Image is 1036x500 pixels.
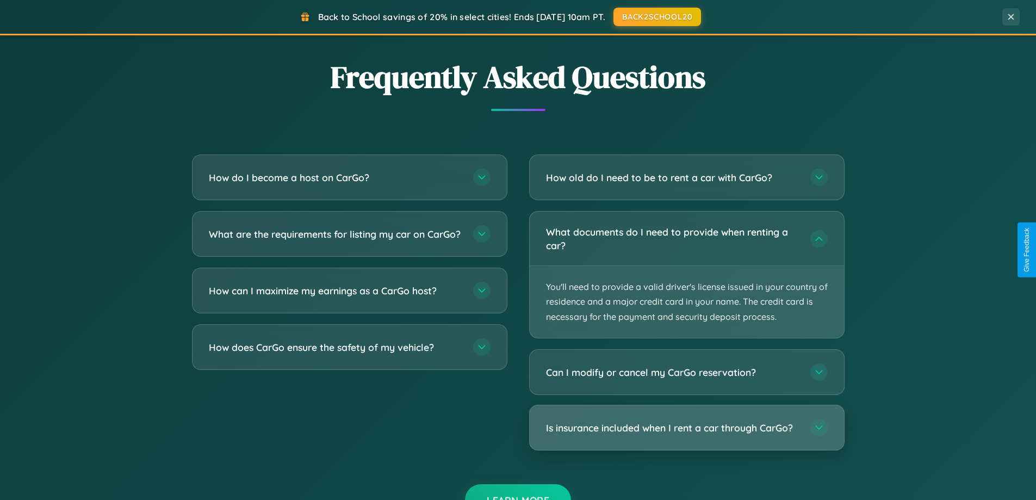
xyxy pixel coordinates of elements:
h3: How can I maximize my earnings as a CarGo host? [209,284,462,298]
span: Back to School savings of 20% in select cities! Ends [DATE] 10am PT. [318,11,605,22]
h3: What are the requirements for listing my car on CarGo? [209,227,462,241]
button: BACK2SCHOOL20 [613,8,701,26]
h3: How does CarGo ensure the safety of my vehicle? [209,341,462,354]
h3: Is insurance included when I rent a car through CarGo? [546,421,799,435]
h3: What documents do I need to provide when renting a car? [546,225,799,252]
h2: Frequently Asked Questions [192,56,845,98]
h3: How do I become a host on CarGo? [209,171,462,184]
h3: Can I modify or cancel my CarGo reservation? [546,366,799,379]
h3: How old do I need to be to rent a car with CarGo? [546,171,799,184]
div: Give Feedback [1023,228,1031,272]
p: You'll need to provide a valid driver's license issued in your country of residence and a major c... [530,266,844,338]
